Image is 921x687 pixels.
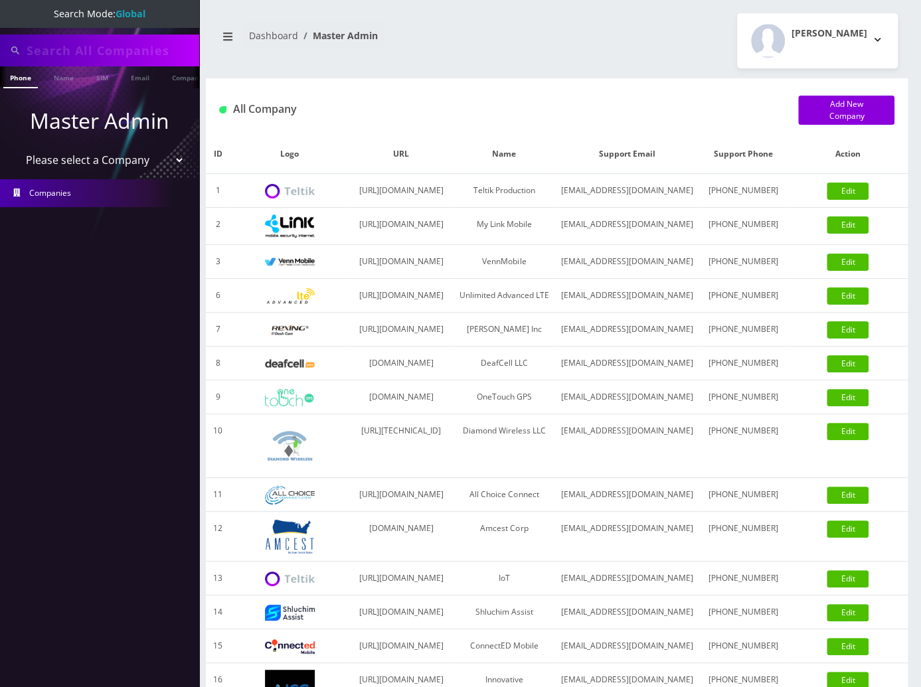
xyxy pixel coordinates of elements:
[265,258,315,267] img: VennMobile
[265,572,315,587] img: IoT
[47,66,80,87] a: Name
[265,359,315,368] img: DeafCell LLC
[699,414,788,478] td: [PHONE_NUMBER]
[349,562,454,595] td: [URL][DOMAIN_NAME]
[454,478,556,512] td: All Choice Connect
[827,321,869,339] a: Edit
[454,208,556,245] td: My Link Mobile
[827,638,869,655] a: Edit
[90,66,115,87] a: SIM
[219,106,226,114] img: All Company
[206,174,230,208] td: 1
[454,135,556,174] th: Name
[454,380,556,414] td: OneTouch GPS
[555,208,699,245] td: [EMAIL_ADDRESS][DOMAIN_NAME]
[827,183,869,200] a: Edit
[298,29,378,42] li: Master Admin
[699,245,788,279] td: [PHONE_NUMBER]
[265,639,315,654] img: ConnectED Mobile
[349,245,454,279] td: [URL][DOMAIN_NAME]
[265,421,315,471] img: Diamond Wireless LLC
[699,380,788,414] td: [PHONE_NUMBER]
[454,279,556,313] td: Unlimited Advanced LTE
[265,184,315,199] img: Teltik Production
[788,135,908,174] th: Action
[699,208,788,245] td: [PHONE_NUMBER]
[555,380,699,414] td: [EMAIL_ADDRESS][DOMAIN_NAME]
[265,214,315,238] img: My Link Mobile
[555,135,699,174] th: Support Email
[27,38,196,63] input: Search All Companies
[349,414,454,478] td: [URL][TECHNICAL_ID]
[206,346,230,380] td: 8
[699,562,788,595] td: [PHONE_NUMBER]
[454,174,556,208] td: Teltik Production
[827,216,869,234] a: Edit
[454,313,556,346] td: [PERSON_NAME] Inc
[827,389,869,406] a: Edit
[206,313,230,346] td: 7
[454,414,556,478] td: Diamond Wireless LLC
[349,478,454,512] td: [URL][DOMAIN_NAME]
[265,389,315,406] img: OneTouch GPS
[265,324,315,337] img: Rexing Inc
[206,512,230,562] td: 12
[165,66,210,87] a: Company
[349,595,454,629] td: [URL][DOMAIN_NAME]
[555,629,699,663] td: [EMAIL_ADDRESS][DOMAIN_NAME]
[454,629,556,663] td: ConnectED Mobile
[555,346,699,380] td: [EMAIL_ADDRESS][DOMAIN_NAME]
[265,486,315,504] img: All Choice Connect
[349,174,454,208] td: [URL][DOMAIN_NAME]
[737,13,898,68] button: [PERSON_NAME]
[792,28,867,39] h2: [PERSON_NAME]
[265,288,315,305] img: Unlimited Advanced LTE
[699,512,788,562] td: [PHONE_NUMBER]
[827,355,869,372] a: Edit
[454,512,556,562] td: Amcest Corp
[827,604,869,621] a: Edit
[454,562,556,595] td: IoT
[54,7,145,20] span: Search Mode:
[454,245,556,279] td: VennMobile
[349,346,454,380] td: [DOMAIN_NAME]
[699,174,788,208] td: [PHONE_NUMBER]
[827,287,869,305] a: Edit
[349,512,454,562] td: [DOMAIN_NAME]
[349,313,454,346] td: [URL][DOMAIN_NAME]
[555,174,699,208] td: [EMAIL_ADDRESS][DOMAIN_NAME]
[206,208,230,245] td: 2
[249,29,298,42] a: Dashboard
[827,520,869,538] a: Edit
[827,423,869,440] a: Edit
[555,313,699,346] td: [EMAIL_ADDRESS][DOMAIN_NAME]
[349,279,454,313] td: [URL][DOMAIN_NAME]
[124,66,156,87] a: Email
[555,595,699,629] td: [EMAIL_ADDRESS][DOMAIN_NAME]
[206,279,230,313] td: 6
[29,187,71,198] span: Companies
[116,7,145,20] strong: Global
[206,135,230,174] th: ID
[349,629,454,663] td: [URL][DOMAIN_NAME]
[555,512,699,562] td: [EMAIL_ADDRESS][DOMAIN_NAME]
[206,245,230,279] td: 3
[827,487,869,504] a: Edit
[454,595,556,629] td: Shluchim Assist
[555,245,699,279] td: [EMAIL_ADDRESS][DOMAIN_NAME]
[265,518,315,554] img: Amcest Corp
[206,380,230,414] td: 9
[206,595,230,629] td: 14
[265,605,315,620] img: Shluchim Assist
[699,478,788,512] td: [PHONE_NUMBER]
[699,595,788,629] td: [PHONE_NUMBER]
[349,208,454,245] td: [URL][DOMAIN_NAME]
[827,254,869,271] a: Edit
[555,562,699,595] td: [EMAIL_ADDRESS][DOMAIN_NAME]
[349,380,454,414] td: [DOMAIN_NAME]
[206,414,230,478] td: 10
[798,96,894,125] a: Add New Company
[699,279,788,313] td: [PHONE_NUMBER]
[555,279,699,313] td: [EMAIL_ADDRESS][DOMAIN_NAME]
[206,629,230,663] td: 15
